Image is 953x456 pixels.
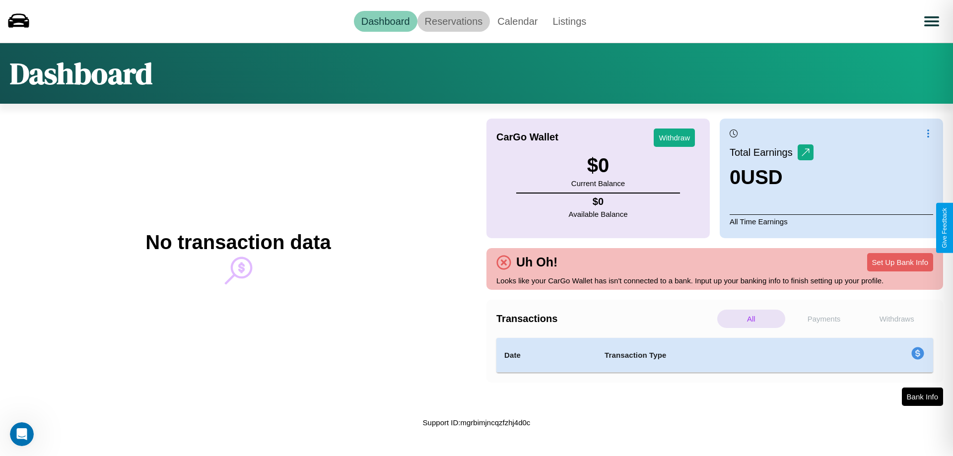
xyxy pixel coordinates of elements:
h2: No transaction data [145,231,331,254]
div: Give Feedback [941,208,948,248]
a: Reservations [417,11,490,32]
button: Withdraw [654,129,695,147]
p: All [717,310,785,328]
button: Open menu [918,7,946,35]
h4: Date [504,349,589,361]
p: All Time Earnings [730,214,933,228]
p: Available Balance [569,207,628,221]
h4: CarGo Wallet [496,131,558,143]
a: Listings [545,11,594,32]
h1: Dashboard [10,53,152,94]
table: simple table [496,338,933,373]
h3: 0 USD [730,166,814,189]
button: Set Up Bank Info [867,253,933,271]
p: Payments [790,310,858,328]
h3: $ 0 [571,154,625,177]
p: Looks like your CarGo Wallet has isn't connected to a bank. Input up your banking info to finish ... [496,274,933,287]
iframe: Intercom live chat [10,422,34,446]
h4: Transactions [496,313,715,325]
p: Withdraws [863,310,931,328]
p: Support ID: mgrbimjncqzfzhj4d0c [423,416,531,429]
h4: Uh Oh! [511,255,562,269]
h4: Transaction Type [605,349,830,361]
p: Total Earnings [730,143,798,161]
button: Bank Info [902,388,943,406]
a: Dashboard [354,11,417,32]
p: Current Balance [571,177,625,190]
h4: $ 0 [569,196,628,207]
a: Calendar [490,11,545,32]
